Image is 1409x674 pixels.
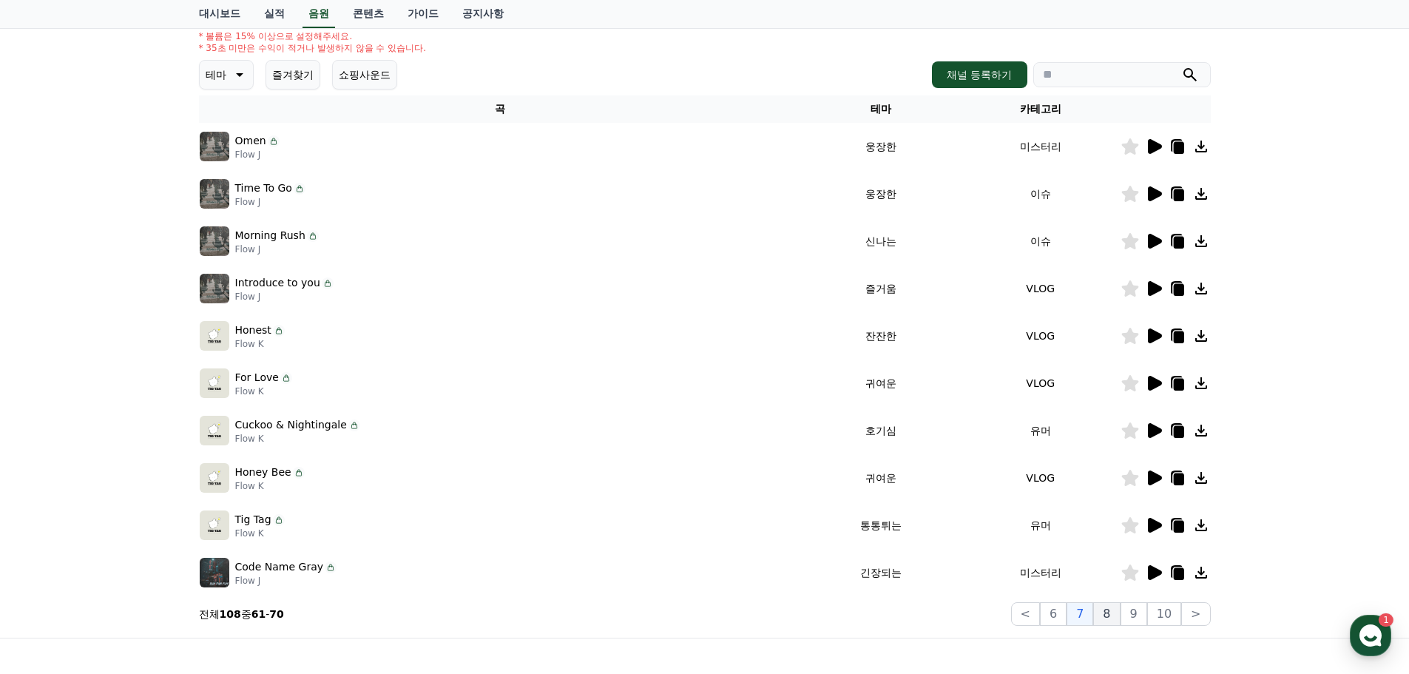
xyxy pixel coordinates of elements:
td: 신나는 [801,218,961,265]
span: 홈 [47,491,55,503]
td: 유머 [961,407,1121,454]
p: For Love [235,370,279,385]
span: 대화 [135,492,153,504]
img: music [200,463,229,493]
button: > [1181,602,1210,626]
td: 미스터리 [961,123,1121,170]
button: 테마 [199,60,254,90]
td: 미스터리 [961,549,1121,596]
strong: 108 [220,608,241,620]
td: 긴장되는 [801,549,961,596]
p: Flow J [235,243,319,255]
img: music [200,274,229,303]
p: Flow K [235,528,285,539]
td: 귀여운 [801,454,961,502]
p: 전체 중 - [199,607,284,621]
td: VLOG [961,312,1121,360]
button: 쇼핑사운드 [332,60,397,90]
img: music [200,416,229,445]
img: music [200,179,229,209]
td: 귀여운 [801,360,961,407]
td: VLOG [961,360,1121,407]
th: 테마 [801,95,961,123]
span: 1 [150,468,155,480]
a: 홈 [4,469,98,506]
p: 테마 [206,64,226,85]
button: 10 [1147,602,1181,626]
p: * 35초 미만은 수익이 적거나 발생하지 않을 수 있습니다. [199,42,427,54]
p: * 볼륨은 15% 이상으로 설정해주세요. [199,30,427,42]
strong: 70 [269,608,283,620]
button: 9 [1121,602,1147,626]
p: Flow K [235,338,285,350]
p: Time To Go [235,181,292,196]
button: 6 [1040,602,1067,626]
p: Flow J [235,575,337,587]
img: music [200,321,229,351]
p: Omen [235,133,266,149]
td: 웅장한 [801,170,961,218]
img: music [200,510,229,540]
th: 곡 [199,95,802,123]
button: 7 [1067,602,1093,626]
td: 유머 [961,502,1121,549]
button: < [1011,602,1040,626]
td: 이슈 [961,218,1121,265]
p: Code Name Gray [235,559,324,575]
td: VLOG [961,265,1121,312]
p: Flow K [235,385,292,397]
p: Flow J [235,291,334,303]
p: Introduce to you [235,275,320,291]
td: 즐거움 [801,265,961,312]
button: 즐겨찾기 [266,60,320,90]
p: Flow J [235,149,280,161]
a: 1대화 [98,469,191,506]
td: VLOG [961,454,1121,502]
td: 잔잔한 [801,312,961,360]
p: Honey Bee [235,465,291,480]
img: music [200,226,229,256]
td: 통통튀는 [801,502,961,549]
span: 설정 [229,491,246,503]
img: music [200,132,229,161]
a: 설정 [191,469,284,506]
td: 호기심 [801,407,961,454]
p: Flow K [235,433,360,445]
p: Flow K [235,480,305,492]
button: 채널 등록하기 [932,61,1027,88]
p: Flow J [235,196,305,208]
strong: 61 [251,608,266,620]
p: Morning Rush [235,228,305,243]
p: Honest [235,323,271,338]
th: 카테고리 [961,95,1121,123]
td: 웅장한 [801,123,961,170]
td: 이슈 [961,170,1121,218]
img: music [200,368,229,398]
p: Tig Tag [235,512,271,528]
button: 8 [1093,602,1120,626]
img: music [200,558,229,587]
p: Cuckoo & Nightingale [235,417,347,433]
